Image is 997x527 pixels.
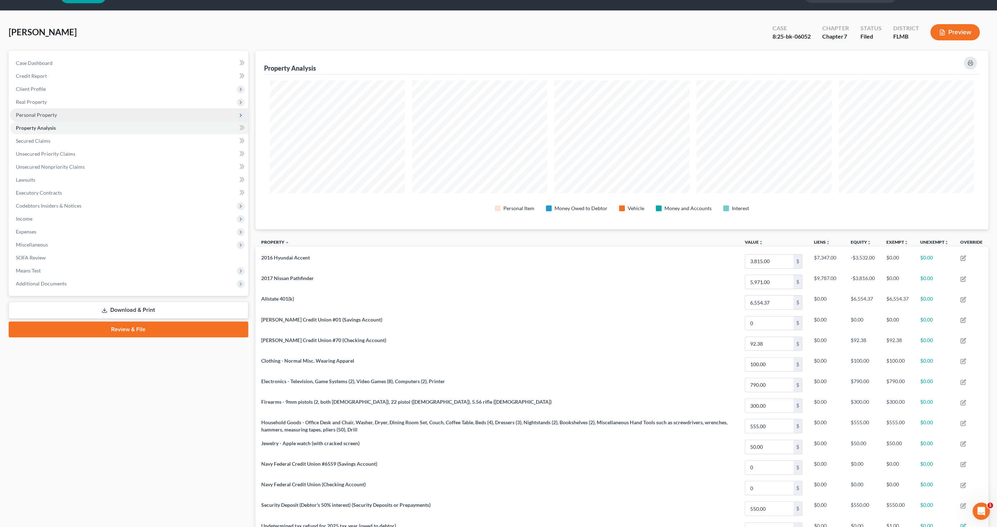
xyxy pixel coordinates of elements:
span: [PERSON_NAME] [9,27,77,37]
div: Personal Item [503,205,534,212]
div: 8:25-bk-06052 [773,32,811,41]
a: Unexemptunfold_more [920,239,949,245]
span: Executory Contracts [16,190,62,196]
td: $6,554.37 [881,292,914,313]
span: Unsecured Priority Claims [16,151,75,157]
a: Liensunfold_more [814,239,830,245]
td: $0.00 [914,457,954,478]
a: Unsecured Nonpriority Claims [10,160,248,173]
span: Miscellaneous [16,242,48,248]
span: Firearms - 9mm pistols (2, both [DEMOGRAPHIC_DATA]), 22 pistol ([DEMOGRAPHIC_DATA]), 5.56 rifle (... [261,399,552,405]
td: $0.00 [914,354,954,375]
td: $0.00 [845,478,881,499]
div: Chapter [822,24,849,32]
span: Security Deposit (Debtor's 50% interest) (Security Deposits or Prepayments) [261,502,431,508]
div: Vehicle [628,205,644,212]
a: Property Analysis [10,121,248,134]
td: $0.00 [808,478,845,499]
span: Real Property [16,99,47,105]
div: $ [793,502,802,515]
td: $0.00 [808,313,845,333]
a: Valueunfold_more [745,239,763,245]
td: $0.00 [914,395,954,416]
i: unfold_more [867,240,871,245]
input: 0.00 [745,337,793,351]
i: unfold_more [826,240,830,245]
a: Review & File [9,322,248,337]
div: $ [793,275,802,289]
span: Property Analysis [16,125,56,131]
input: 0.00 [745,419,793,433]
td: $0.00 [881,251,914,271]
span: Jewelry - Apple watch (with cracked screen) [261,440,360,446]
td: $555.00 [881,416,914,437]
input: 0.00 [745,378,793,392]
span: Codebtors Insiders & Notices [16,203,81,209]
span: Secured Claims [16,138,50,144]
a: Equityunfold_more [851,239,871,245]
button: Preview [930,24,980,40]
span: 1 [987,502,993,508]
td: $0.00 [881,271,914,292]
td: $0.00 [808,354,845,375]
td: $0.00 [914,313,954,333]
div: $ [793,419,802,433]
div: Case [773,24,811,32]
td: $6,554.37 [845,292,881,313]
div: $ [793,440,802,454]
td: $0.00 [808,457,845,478]
span: Clothing - Normal Misc. Wearing Apparel [261,358,354,364]
td: $300.00 [845,395,881,416]
span: Client Profile [16,86,46,92]
span: Expenses [16,229,36,235]
td: $0.00 [914,499,954,519]
th: Override [954,235,988,251]
td: $0.00 [808,375,845,395]
td: $550.00 [881,499,914,519]
td: $100.00 [845,354,881,375]
td: $0.00 [808,292,845,313]
td: $0.00 [914,271,954,292]
td: $0.00 [914,292,954,313]
td: -$3,532.00 [845,251,881,271]
td: $0.00 [808,499,845,519]
a: Case Dashboard [10,57,248,70]
td: $0.00 [914,416,954,437]
span: Lawsuits [16,177,35,183]
div: $ [793,316,802,330]
td: $0.00 [914,375,954,395]
input: 0.00 [745,481,793,495]
a: Lawsuits [10,173,248,186]
td: $550.00 [845,499,881,519]
input: 0.00 [745,275,793,289]
div: Money and Accounts [664,205,712,212]
div: FLMB [893,32,919,41]
td: $0.00 [914,478,954,499]
div: Interest [732,205,749,212]
div: $ [793,254,802,268]
div: District [893,24,919,32]
input: 0.00 [745,296,793,309]
input: 0.00 [745,254,793,268]
span: [PERSON_NAME] Credit Union #01 (Savings Account) [261,316,382,323]
td: $92.38 [845,333,881,354]
td: $100.00 [881,354,914,375]
span: 2017 Nissan Pathfinder [261,275,314,281]
a: Exemptunfold_more [886,239,908,245]
input: 0.00 [745,358,793,371]
input: 0.00 [745,316,793,330]
span: Navy Federal Credit Union #6559 (Savings Account) [261,461,377,467]
a: Unsecured Priority Claims [10,147,248,160]
span: Electronics - Television, Game Systems (2), Video Games (8), Computers (2), Printer [261,378,445,384]
input: 0.00 [745,502,793,515]
td: $92.38 [881,333,914,354]
iframe: Intercom live chat [972,502,990,520]
input: 0.00 [745,461,793,474]
span: Unsecured Nonpriority Claims [16,164,85,170]
a: Credit Report [10,70,248,83]
span: Allstate 401(k) [261,296,294,302]
div: $ [793,358,802,371]
td: $0.00 [808,395,845,416]
i: unfold_more [904,240,908,245]
td: $0.00 [914,437,954,457]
